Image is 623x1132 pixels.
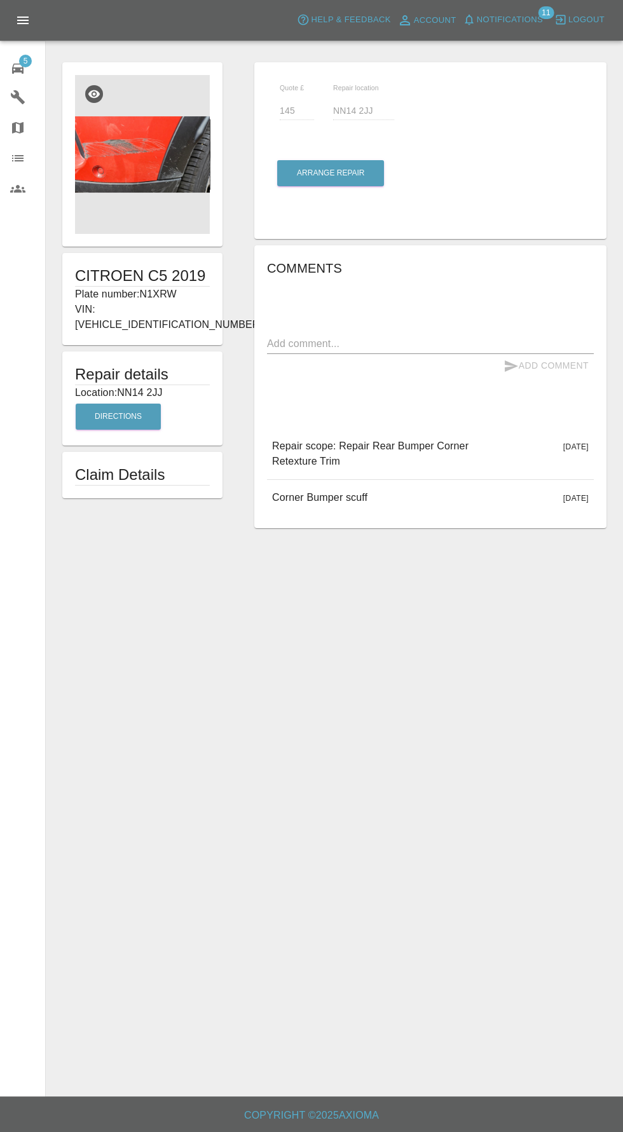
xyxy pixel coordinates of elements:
img: 246e2f01-cdf8-49d5-ab2a-3f9e6b33fa50 [75,75,210,234]
button: Notifications [460,10,546,30]
span: Help & Feedback [311,13,390,27]
span: Logout [568,13,605,27]
h1: Claim Details [75,465,210,485]
button: Logout [551,10,608,30]
p: VIN: [VEHICLE_IDENTIFICATION_NUMBER] [75,302,210,332]
span: [DATE] [563,442,589,451]
span: Quote £ [280,84,304,92]
button: Arrange Repair [277,160,384,186]
h1: CITROEN C5 2019 [75,266,210,286]
h6: Copyright © 2025 Axioma [10,1107,613,1124]
button: Directions [76,404,161,430]
a: Account [394,10,460,31]
span: 5 [19,55,32,67]
span: 11 [538,6,554,19]
h5: Repair details [75,364,210,385]
p: Corner Bumper scuff [272,490,367,505]
h6: Comments [267,258,594,278]
button: Help & Feedback [294,10,394,30]
span: Account [414,13,456,28]
span: Repair location [333,84,379,92]
span: [DATE] [563,494,589,503]
p: Location: NN14 2JJ [75,385,210,400]
span: Notifications [477,13,543,27]
p: Repair scope: Repair Rear Bumper Corner Retexture Trim [272,439,469,469]
button: Open drawer [8,5,38,36]
p: Plate number: N1XRW [75,287,210,302]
